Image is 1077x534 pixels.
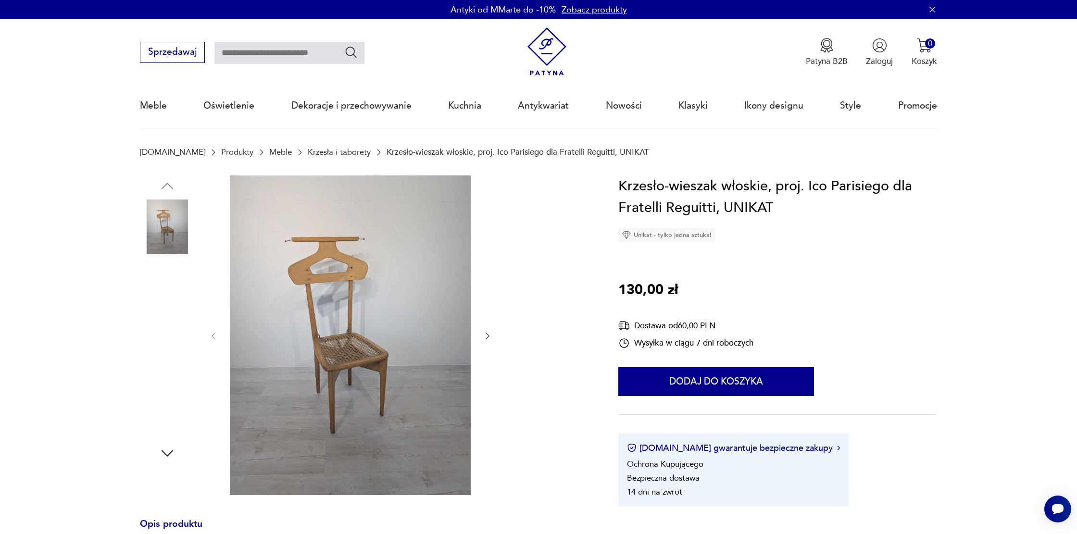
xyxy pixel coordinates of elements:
img: Ikona koszyka [917,38,932,53]
img: Zdjęcie produktu Krzesło-wieszak włoskie, proj. Ico Parisiego dla Fratelli Reguitti, UNIKAT [140,383,195,438]
li: 14 dni na zwrot [627,486,682,497]
p: Krzesło-wieszak włoskie, proj. Ico Parisiego dla Fratelli Reguitti, UNIKAT [387,148,649,157]
li: Ochrona Kupującego [627,459,703,470]
button: [DOMAIN_NAME] gwarantuje bezpieczne zakupy [627,442,840,454]
img: Ikonka użytkownika [872,38,887,53]
a: Ikona medaluPatyna B2B [806,38,848,67]
a: Sprzedawaj [140,49,205,57]
button: Dodaj do koszyka [618,367,814,396]
img: Ikona diamentu [622,231,631,239]
a: Style [840,84,861,128]
img: Ikona medalu [819,38,834,53]
div: Unikat - tylko jedna sztuka! [618,228,715,242]
p: Antyki od MMarte do -10% [451,4,556,16]
div: 0 [925,38,935,49]
img: Zdjęcie produktu Krzesło-wieszak włoskie, proj. Ico Parisiego dla Fratelli Reguitti, UNIKAT [140,322,195,377]
h1: Krzesło-wieszak włoskie, proj. Ico Parisiego dla Fratelli Reguitti, UNIKAT [618,175,937,219]
img: Patyna - sklep z meblami i dekoracjami vintage [523,27,571,76]
img: Ikona dostawy [618,320,630,332]
a: [DOMAIN_NAME] [140,148,205,157]
a: Promocje [898,84,937,128]
a: Klasyki [678,84,708,128]
a: Antykwariat [518,84,569,128]
a: Kuchnia [448,84,481,128]
div: Wysyłka w ciągu 7 dni roboczych [618,337,753,349]
button: Patyna B2B [806,38,848,67]
a: Zobacz produkty [562,4,627,16]
img: Ikona strzałki w prawo [837,446,840,450]
a: Ikony designu [744,84,803,128]
iframe: Smartsupp widget button [1044,496,1071,522]
button: Zaloguj [866,38,893,67]
a: Oświetlenie [203,84,254,128]
a: Nowości [606,84,642,128]
p: Zaloguj [866,56,893,67]
button: 0Koszyk [912,38,937,67]
a: Produkty [221,148,253,157]
a: Meble [269,148,292,157]
img: Zdjęcie produktu Krzesło-wieszak włoskie, proj. Ico Parisiego dla Fratelli Reguitti, UNIKAT [140,261,195,315]
a: Krzesła i taborety [308,148,371,157]
p: Koszyk [912,56,937,67]
img: Zdjęcie produktu Krzesło-wieszak włoskie, proj. Ico Parisiego dla Fratelli Reguitti, UNIKAT [140,199,195,254]
li: Bezpieczna dostawa [627,472,700,484]
button: Sprzedawaj [140,42,205,63]
a: Dekoracje i przechowywanie [291,84,412,128]
p: Patyna B2B [806,56,848,67]
img: Ikona certyfikatu [627,443,637,453]
div: Dostawa od 60,00 PLN [618,320,753,332]
img: Zdjęcie produktu Krzesło-wieszak włoskie, proj. Ico Parisiego dla Fratelli Reguitti, UNIKAT [230,175,471,495]
button: Szukaj [344,45,358,59]
p: 130,00 zł [618,279,678,301]
a: Meble [140,84,167,128]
